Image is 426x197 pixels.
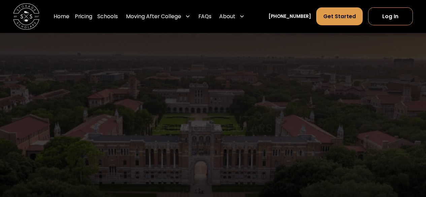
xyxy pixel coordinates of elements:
[126,12,181,20] div: Moving After College
[123,7,193,26] div: Moving After College
[54,7,69,26] a: Home
[268,13,311,20] a: [PHONE_NUMBER]
[316,7,363,25] a: Get Started
[198,7,211,26] a: FAQs
[97,7,118,26] a: Schools
[75,7,92,26] a: Pricing
[112,140,315,160] h1: Campus Partnerships
[13,3,39,30] img: Storage Scholars main logo
[368,7,413,25] a: Log In
[219,12,235,20] div: About
[154,119,273,137] p: STORAGE SCHOLARS
[217,7,247,26] div: About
